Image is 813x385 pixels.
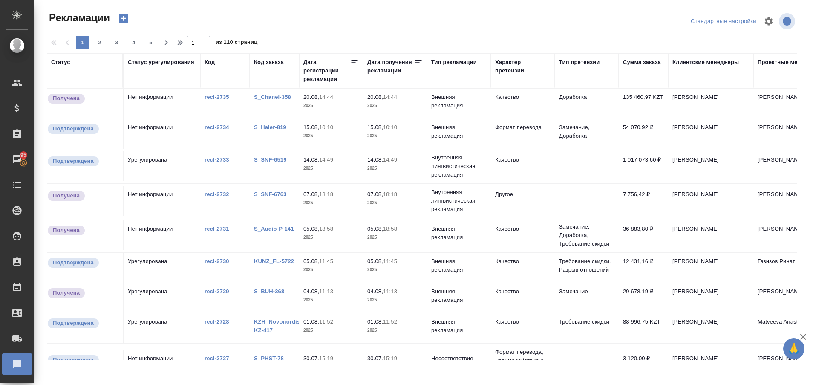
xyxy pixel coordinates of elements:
[205,288,229,295] a: recl-2729
[303,191,319,197] p: 07.08,
[668,253,753,283] td: [PERSON_NAME]
[668,89,753,119] td: [PERSON_NAME]
[668,151,753,181] td: [PERSON_NAME]
[216,37,257,49] span: из 110 страниц
[53,94,80,103] p: Получена
[319,156,333,163] p: 14:49
[319,124,333,130] p: 10:10
[2,149,32,170] a: 95
[491,253,555,283] td: Качество
[367,226,383,232] p: 05.08,
[555,313,619,343] td: Требование скидки
[619,253,668,283] td: 12 431,16 ₽
[303,355,319,362] p: 30.07,
[53,289,80,297] p: Получена
[319,318,333,325] p: 11:52
[113,11,134,26] button: Создать
[254,156,287,163] a: S_SNF-6519
[254,94,291,100] a: S_Chanel-358
[205,258,229,264] a: recl-2730
[779,13,797,29] span: Посмотреть информацию
[254,318,305,333] a: KZH_Novonordisk-KZ-417
[367,164,423,173] p: 2025
[367,296,423,304] p: 2025
[427,220,491,250] td: Внешняя рекламация
[254,191,287,197] a: S_SNF-6763
[689,15,758,28] div: split button
[619,313,668,343] td: 88 996,75 KZT
[427,119,491,149] td: Внешняя рекламация
[319,355,333,362] p: 15:19
[427,184,491,218] td: Внутренняя лингвистическая рекламация
[367,258,383,264] p: 05.08,
[668,350,753,380] td: [PERSON_NAME]
[367,58,414,75] div: Дата получения рекламации
[367,191,383,197] p: 07.08,
[93,36,107,49] button: 2
[53,356,94,364] p: Подтверждена
[668,313,753,343] td: [PERSON_NAME]
[555,253,619,283] td: Требование скидки, Разрыв отношений
[555,283,619,313] td: Замечание
[303,101,359,110] p: 2025
[367,156,383,163] p: 14.08,
[491,151,555,181] td: Качество
[303,199,359,207] p: 2025
[303,124,319,130] p: 15.08,
[491,283,555,313] td: Качество
[47,11,110,25] span: Рекламации
[254,288,284,295] a: S_BUH-368
[124,283,200,313] td: Урегулирована
[205,318,229,325] a: recl-2728
[303,233,359,242] p: 2025
[619,151,668,181] td: 1 017 073,60 ₽
[619,220,668,250] td: 36 883,80 ₽
[619,119,668,149] td: 54 070,92 ₽
[427,253,491,283] td: Внешняя рекламация
[367,199,423,207] p: 2025
[127,36,141,49] button: 4
[491,89,555,119] td: Качество
[783,338,804,359] button: 🙏
[367,288,383,295] p: 04.08,
[124,253,200,283] td: Урегулирована
[124,186,200,216] td: Нет информации
[619,186,668,216] td: 7 756,42 ₽
[383,124,397,130] p: 10:10
[205,124,229,130] a: recl-2734
[619,89,668,119] td: 135 460,97 KZT
[367,124,383,130] p: 15.08,
[427,149,491,183] td: Внутренняя лингвистическая рекламация
[623,58,661,67] div: Сумма заказа
[110,38,124,47] span: 3
[427,283,491,313] td: Внешняя рекламация
[124,350,200,380] td: Нет информации
[427,313,491,343] td: Внешняя рекламация
[491,186,555,216] td: Другое
[383,258,397,264] p: 11:45
[383,94,397,100] p: 14:44
[303,156,319,163] p: 14.08,
[254,355,284,362] a: S_PHST-78
[53,191,80,200] p: Получена
[303,318,319,325] p: 01.08,
[383,226,397,232] p: 18:58
[559,58,600,67] div: Тип претензии
[427,350,491,380] td: Несоответствие
[319,258,333,264] p: 11:45
[254,58,284,67] div: Код заказа
[205,58,215,67] div: Код
[383,318,397,325] p: 11:52
[110,36,124,49] button: 3
[124,220,200,250] td: Нет информации
[367,233,423,242] p: 2025
[51,58,70,67] div: Статус
[93,38,107,47] span: 2
[383,355,397,362] p: 15:19
[303,132,359,140] p: 2025
[303,258,319,264] p: 05.08,
[303,226,319,232] p: 05.08,
[124,313,200,343] td: Урегулирована
[254,258,294,264] a: KUNZ_FL-5722
[303,94,319,100] p: 20.08,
